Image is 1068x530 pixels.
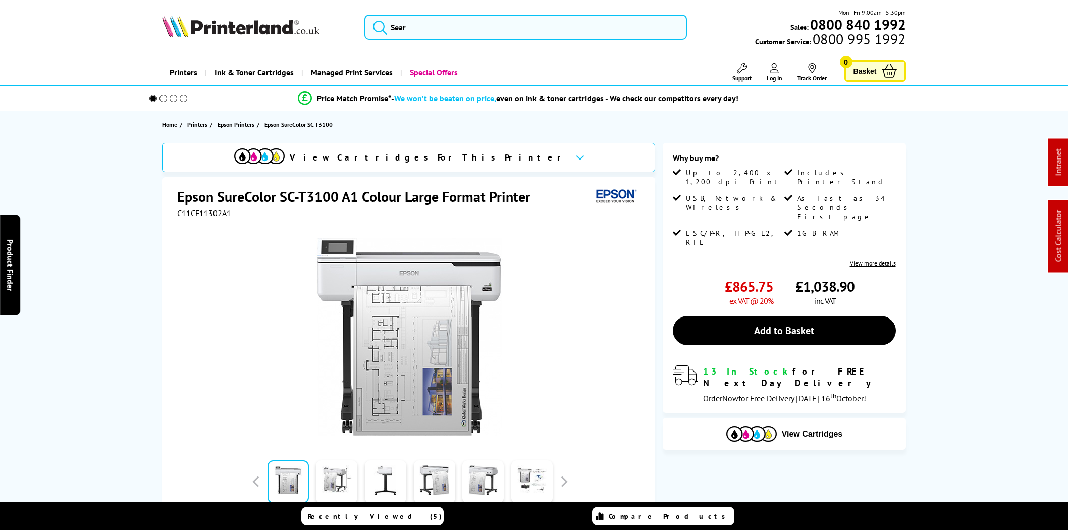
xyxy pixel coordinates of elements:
[673,153,895,168] div: Why buy me?
[317,93,391,103] span: Price Match Promise*
[830,391,836,400] sup: th
[391,93,738,103] div: - even on ink & toner cartridges - We check our competitors every day!
[725,277,773,296] span: £865.75
[592,187,638,206] img: Epson
[810,15,906,34] b: 0800 840 1992
[767,63,782,82] a: Log In
[703,365,895,389] div: for FREE Next Day Delivery
[1053,149,1063,176] a: Intranet
[811,34,905,44] span: 0800 995 1992
[729,296,773,306] span: ex VAT @ 20%
[686,168,782,186] span: Up to 2,400 x 1,200 dpi Print
[726,426,777,442] img: Cartridges
[290,152,567,163] span: View Cartridges For This Printer
[177,187,541,206] h1: Epson SureColor SC-T3100 A1 Colour Large Format Printer
[177,208,231,218] span: C11CF11302A1
[400,60,465,85] a: Special Offers
[162,15,351,39] a: Printerland Logo
[755,34,905,46] span: Customer Service:
[162,119,180,130] a: Home
[234,148,285,164] img: View Cartridges
[218,119,254,130] span: Epson Printers
[264,119,333,130] span: Epson SureColor SC-T3100
[311,238,509,436] img: Epson SureColor SC-T3100
[840,56,852,68] span: 0
[673,316,895,345] a: Add to Basket
[308,512,442,521] span: Recently Viewed (5)
[301,60,400,85] a: Managed Print Services
[187,119,210,130] a: Printers
[844,60,906,82] a: Basket 0
[795,277,855,296] span: £1,038.90
[135,90,901,108] li: modal_Promise
[162,60,205,85] a: Printers
[797,63,827,82] a: Track Order
[732,74,752,82] span: Support
[205,60,301,85] a: Ink & Toner Cartridges
[850,259,896,267] a: View more details
[215,60,294,85] span: Ink & Toner Cartridges
[797,194,893,221] span: As Fast as 34 Seconds First page
[797,229,840,238] span: 1GB RAM
[162,119,177,130] span: Home
[1053,210,1063,262] a: Cost Calculator
[790,22,809,32] span: Sales:
[853,64,877,78] span: Basket
[703,393,866,403] span: Order for Free Delivery [DATE] 16 October!
[686,229,782,247] span: ESC/P-R, HP-GL2, RTL
[722,393,738,403] span: Now
[838,8,906,17] span: Mon - Fri 9:00am - 5:30pm
[394,93,496,103] span: We won’t be beaten on price,
[592,507,734,525] a: Compare Products
[703,365,792,377] span: 13 In Stock
[218,119,257,130] a: Epson Printers
[301,507,444,525] a: Recently Viewed (5)
[815,296,836,306] span: inc VAT
[686,194,782,212] span: USB, Network & Wireless
[732,63,752,82] a: Support
[809,20,906,29] a: 0800 840 1992
[782,430,843,439] span: View Cartridges
[162,15,319,37] img: Printerland Logo
[264,119,335,130] a: Epson SureColor SC-T3100
[5,239,15,291] span: Product Finder
[187,119,207,130] span: Printers
[767,74,782,82] span: Log In
[364,15,687,40] input: Sear
[670,426,898,442] button: View Cartridges
[797,168,893,186] span: Includes Printer Stand
[609,512,731,521] span: Compare Products
[673,365,895,403] div: modal_delivery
